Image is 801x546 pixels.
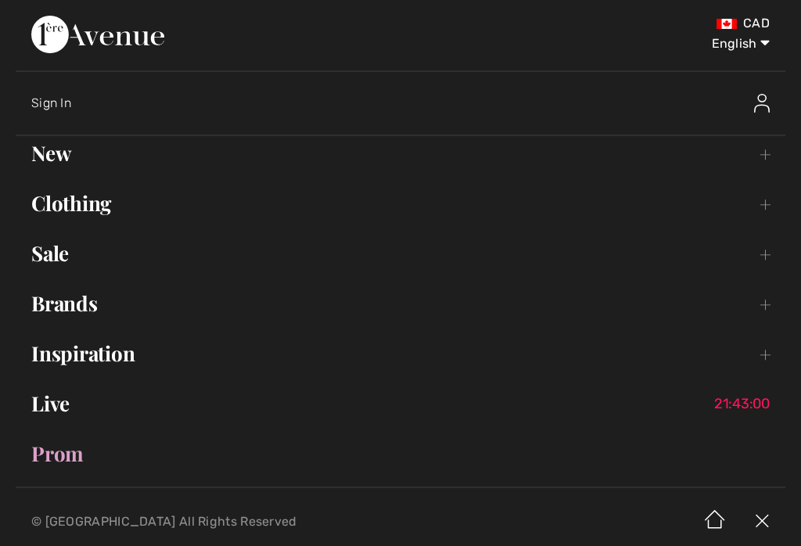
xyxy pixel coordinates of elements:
[31,95,71,110] span: Sign In
[16,386,785,421] a: Live21:43:00
[31,16,164,53] img: 1ère Avenue
[16,336,785,371] a: Inspiration
[16,286,785,321] a: Brands
[691,498,738,546] img: Home
[714,396,778,411] span: 21:43:00
[472,16,770,31] div: CAD
[754,94,770,113] img: Sign In
[738,498,785,546] img: X
[31,78,785,128] a: Sign InSign In
[16,236,785,271] a: Sale
[16,436,785,471] a: Prom
[16,136,785,171] a: New
[37,11,69,25] span: Chat
[16,186,785,221] a: Clothing
[31,516,471,527] p: © [GEOGRAPHIC_DATA] All Rights Reserved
